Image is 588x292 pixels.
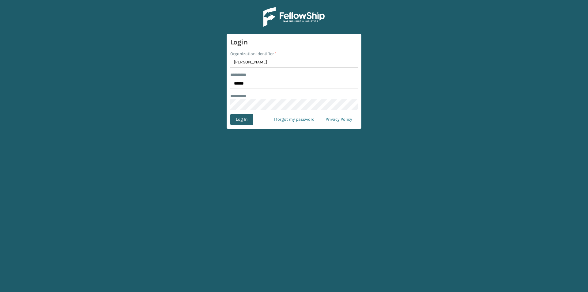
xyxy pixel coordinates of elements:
label: Organization Identifier [230,51,277,57]
a: I forgot my password [268,114,320,125]
a: Privacy Policy [320,114,358,125]
h3: Login [230,38,358,47]
img: Logo [263,7,325,27]
button: Log In [230,114,253,125]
